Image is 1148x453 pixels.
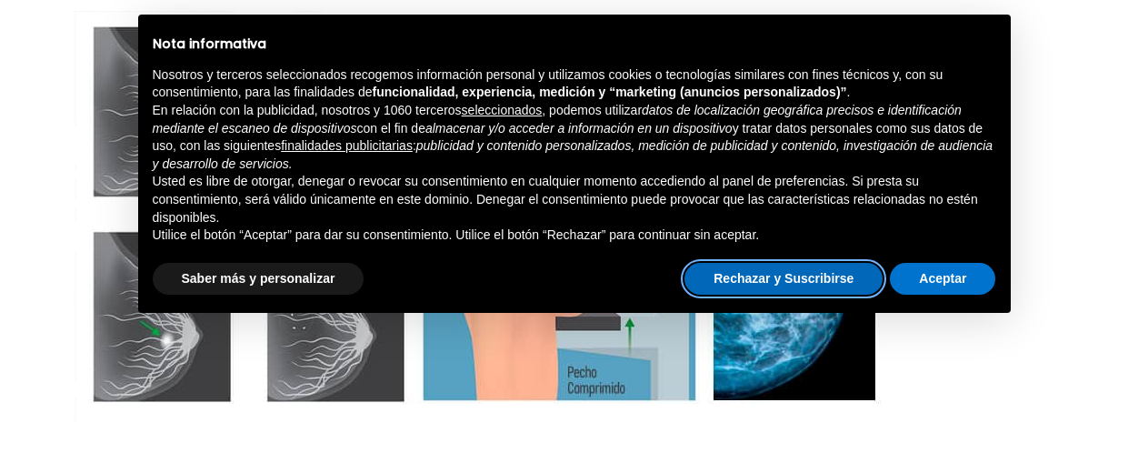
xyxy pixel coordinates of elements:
[153,102,996,173] p: En relación con la publicidad, nosotros y 1060 terceros , podemos utilizar con el fin de y tratar...
[281,137,413,156] button: finalidades publicitarias
[153,263,364,296] button: Saber más y personalizar
[153,226,996,245] p: Utilice el botón “Aceptar” para dar su consentimiento. Utilice el botón “Rechazar” para continuar...
[425,121,733,136] em: almacenar y/o acceder a información en un dispositivo
[153,103,962,136] em: datos de localización geográfica precisos e identificación mediante el escaneo de dispositivos
[153,173,996,226] p: Usted es libre de otorgar, denegar o revocar su consentimiento en cualquier momento accediendo al...
[153,36,996,52] h2: Nota informativa
[462,102,543,120] button: seleccionados
[153,138,993,171] em: publicidad y contenido personalizados, medición de publicidad y contenido, investigación de audie...
[684,263,883,296] button: Rechazar y Suscribirse
[153,66,996,102] p: Nosotros y terceros seleccionados recogemos información personal y utilizamos cookies o tecnologí...
[373,85,847,99] strong: funcionalidad, experiencia, medición y “marketing (anuncios personalizados)”
[890,263,995,296] button: Aceptar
